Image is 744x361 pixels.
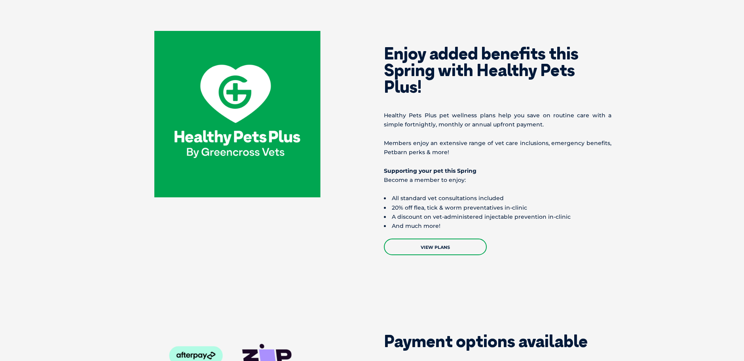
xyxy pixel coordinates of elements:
li: And much more! [384,222,611,255]
li: 20% off flea, tick & worm preventatives in-clinic [384,203,611,212]
li: All standard vet consultations included [384,194,611,203]
li: A discount on vet-administered injectable prevention in-clinic [384,212,611,222]
h2: Payment options available [384,333,611,350]
p: Become a member to enjoy: [384,166,611,185]
p: Healthy Pets Plus pet wellness plans help you save on routine care with a simple fortnightly, mon... [384,111,611,129]
p: Members enjoy an extensive range of vet care inclusions, emergency benefits, Petbarn perks & more! [384,139,611,157]
h2: Enjoy added benefits this Spring with Healthy Pets Plus! [384,45,611,95]
a: View plans [384,239,487,255]
b: Supporting your pet this Spring [384,167,476,174]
